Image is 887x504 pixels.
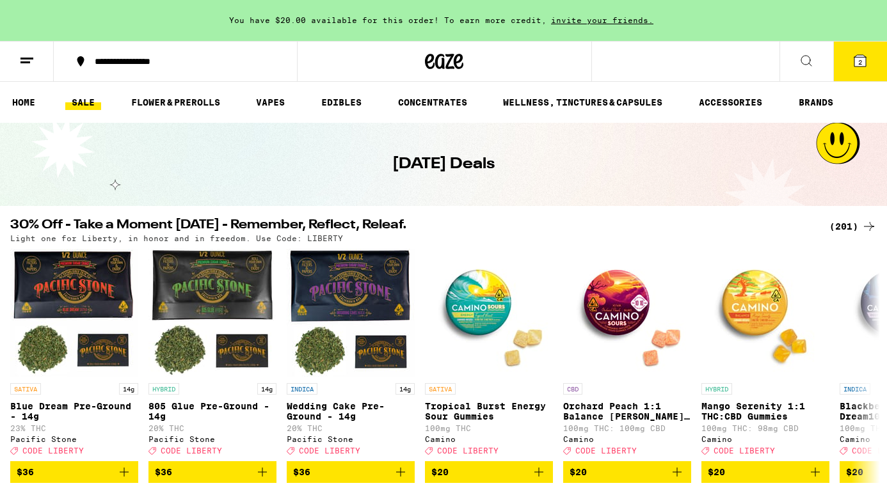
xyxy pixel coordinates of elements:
div: Camino [425,435,553,443]
a: SALE [65,95,101,110]
span: $36 [17,467,34,477]
img: Camino - Tropical Burst Energy Sour Gummies [425,249,553,377]
button: Add to bag [701,461,829,483]
p: SATIVA [10,383,41,395]
span: CODE LIBERTY [299,446,360,455]
p: 23% THC [10,424,138,432]
span: CODE LIBERTY [437,446,499,455]
p: 805 Glue Pre-Ground - 14g [148,401,276,421]
p: Light one for Liberty, in honor and in freedom. Use Code: LIBERTY [10,234,343,242]
a: CONCENTRATES [392,95,474,110]
span: $20 [570,467,587,477]
div: Camino [563,435,691,443]
a: Open page for Wedding Cake Pre-Ground - 14g from Pacific Stone [287,249,415,461]
a: WELLNESS, TINCTURES & CAPSULES [497,95,669,110]
button: Add to bag [563,461,691,483]
img: Pacific Stone - 805 Glue Pre-Ground - 14g [148,249,276,377]
a: Open page for Tropical Burst Energy Sour Gummies from Camino [425,249,553,461]
span: invite your friends. [547,16,658,24]
p: CBD [563,383,582,395]
button: Add to bag [425,461,553,483]
a: VAPES [250,95,291,110]
p: Orchard Peach 1:1 Balance [PERSON_NAME] Gummies [563,401,691,421]
div: Pacific Stone [287,435,415,443]
p: 14g [396,383,415,395]
span: $20 [846,467,863,477]
span: CODE LIBERTY [161,446,222,455]
p: 100mg THC: 98mg CBD [701,424,829,432]
h2: 30% Off - Take a Moment [DATE] - Remember, Reflect, Releaf. [10,219,814,234]
img: Camino - Orchard Peach 1:1 Balance Sours Gummies [563,249,691,377]
button: Add to bag [148,461,276,483]
span: $36 [155,467,172,477]
a: BRANDS [792,95,840,110]
a: EDIBLES [315,95,368,110]
a: FLOWER & PREROLLS [125,95,227,110]
p: HYBRID [701,383,732,395]
img: Pacific Stone - Blue Dream Pre-Ground - 14g [10,249,138,377]
p: Blue Dream Pre-Ground - 14g [10,401,138,421]
div: Camino [701,435,829,443]
p: Wedding Cake Pre-Ground - 14g [287,401,415,421]
h1: [DATE] Deals [392,154,495,175]
a: HOME [6,95,42,110]
div: Pacific Stone [148,435,276,443]
p: 100mg THC [425,424,553,432]
a: ACCESSORIES [692,95,769,110]
img: Camino - Mango Serenity 1:1 THC:CBD Gummies [701,249,829,377]
p: 20% THC [148,424,276,432]
button: 2 [833,42,887,81]
span: 2 [858,58,862,66]
p: 20% THC [287,424,415,432]
span: You have $20.00 available for this order! To earn more credit, [229,16,547,24]
p: Tropical Burst Energy Sour Gummies [425,401,553,421]
p: 14g [119,383,138,395]
span: CODE LIBERTY [714,446,775,455]
a: Open page for Orchard Peach 1:1 Balance Sours Gummies from Camino [563,249,691,461]
a: (201) [829,219,877,234]
span: $36 [293,467,310,477]
div: Pacific Stone [10,435,138,443]
p: 14g [257,383,276,395]
p: SATIVA [425,383,456,395]
a: Open page for Blue Dream Pre-Ground - 14g from Pacific Stone [10,249,138,461]
span: $20 [431,467,449,477]
span: $20 [708,467,725,477]
img: Pacific Stone - Wedding Cake Pre-Ground - 14g [287,249,415,377]
span: CODE LIBERTY [575,446,637,455]
a: Open page for 805 Glue Pre-Ground - 14g from Pacific Stone [148,249,276,461]
span: CODE LIBERTY [22,446,84,455]
span: Hi. Need any help? [8,9,92,19]
button: Add to bag [10,461,138,483]
a: Open page for Mango Serenity 1:1 THC:CBD Gummies from Camino [701,249,829,461]
p: Mango Serenity 1:1 THC:CBD Gummies [701,401,829,421]
p: INDICA [840,383,870,395]
p: INDICA [287,383,317,395]
p: HYBRID [148,383,179,395]
p: 100mg THC: 100mg CBD [563,424,691,432]
button: Add to bag [287,461,415,483]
